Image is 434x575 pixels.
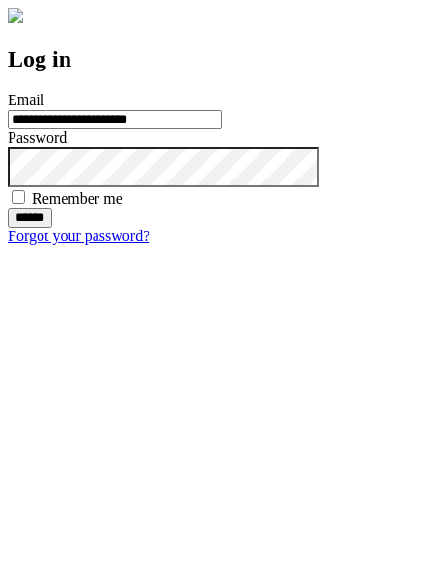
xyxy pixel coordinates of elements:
[8,46,426,72] h2: Log in
[32,190,122,206] label: Remember me
[8,92,44,108] label: Email
[8,8,23,23] img: logo-4e3dc11c47720685a147b03b5a06dd966a58ff35d612b21f08c02c0306f2b779.png
[8,129,67,146] label: Password
[8,228,149,244] a: Forgot your password?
